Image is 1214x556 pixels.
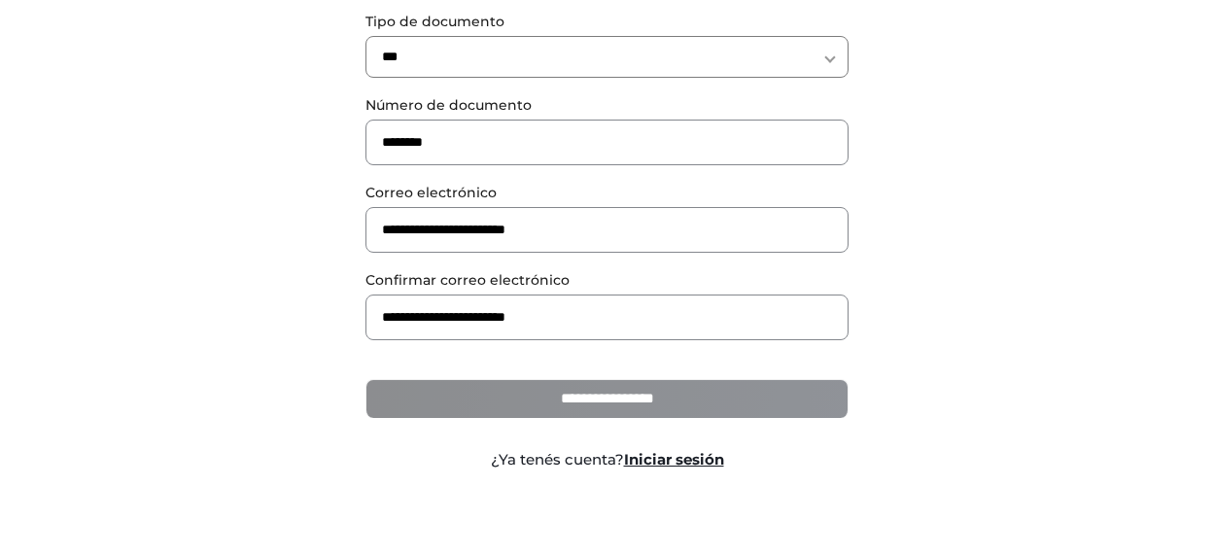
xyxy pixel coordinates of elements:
[351,449,863,471] div: ¿Ya tenés cuenta?
[365,183,849,203] label: Correo electrónico
[365,270,849,291] label: Confirmar correo electrónico
[624,450,724,469] a: Iniciar sesión
[365,95,849,116] label: Número de documento
[365,12,849,32] label: Tipo de documento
